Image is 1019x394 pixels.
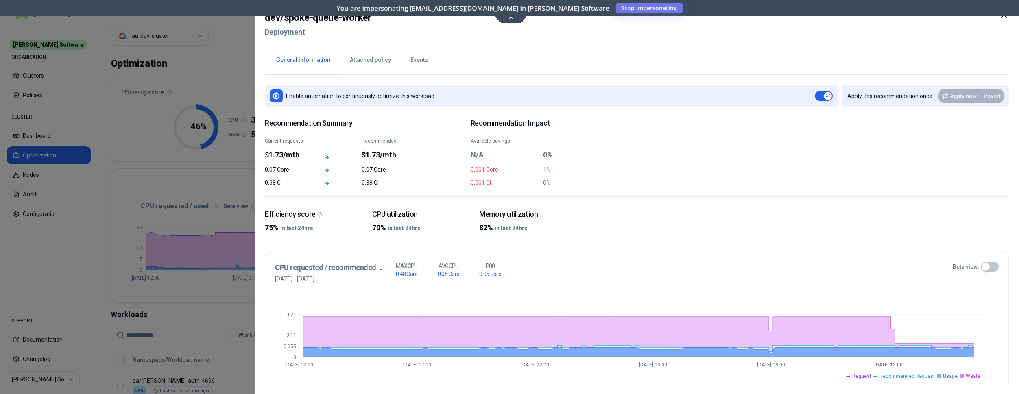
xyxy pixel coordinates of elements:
div: 0.07 Core [362,165,405,174]
span: Request [852,373,871,379]
div: 0.38 Gi [265,178,308,187]
div: 0.07 Core [265,165,308,174]
p: P80 [486,262,495,270]
span: Recommended Request [879,373,935,379]
p: AVG CPU [439,262,459,270]
p: Enable automation to continuously optimize this workload. [286,92,436,100]
div: Efficiency score [265,210,349,219]
div: 0% [543,178,611,187]
div: Available savings [471,138,538,144]
span: Usage [943,373,958,379]
tspan: [DATE] 17:00 [404,362,432,368]
div: 0.38 Gi [362,178,405,187]
h3: CPU requested / recommended [275,262,376,273]
div: 0% [543,149,611,161]
div: CPU utilization [372,210,456,219]
tspan: [DATE] 12:00 [286,362,314,368]
button: Events [401,46,438,74]
div: 82% [480,222,564,233]
div: Current requests [265,138,308,144]
h1: 0.05 Core [480,270,502,278]
h1: 0.05 Core [438,270,460,278]
div: 1% [543,165,611,174]
h2: dev / spoke-queue-worker [265,10,371,25]
span: Recommendation Summary [265,119,405,128]
span: in last 24hrs [495,225,528,231]
button: Attached policy [340,46,401,74]
div: Recommended [362,138,405,144]
tspan: [DATE] 08:00 [757,362,785,368]
div: 0.001 Core [471,165,538,174]
span: in last 24hrs [280,225,313,231]
tspan: 0.055 [284,344,296,349]
span: in last 24hrs [388,225,421,231]
div: Memory utilization [480,210,564,219]
tspan: [DATE] 13:00 [875,362,903,368]
h1: 0.48 Core [396,270,418,278]
div: 75% [265,222,349,233]
div: 0.001 Gi [471,178,538,187]
tspan: [DATE] 22:00 [521,362,549,368]
h2: Deployment [265,25,371,39]
p: Apply this recommendation once. [847,92,934,100]
label: Beta view: [953,263,979,271]
button: General information [266,46,340,74]
span: Waste [966,373,980,379]
tspan: 0 [293,355,296,360]
tspan: [DATE] 03:00 [639,362,667,368]
div: $1.73/mth [362,149,405,161]
tspan: 0.11 [286,332,296,338]
div: 70% [372,222,456,233]
div: $1.73/mth [265,149,308,161]
tspan: 0.21 [286,312,296,318]
p: MAX CPU [396,262,418,270]
div: N/A [471,149,538,161]
span: [DATE] - [DATE] [275,275,384,283]
h2: Recommendation Impact [471,119,611,128]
